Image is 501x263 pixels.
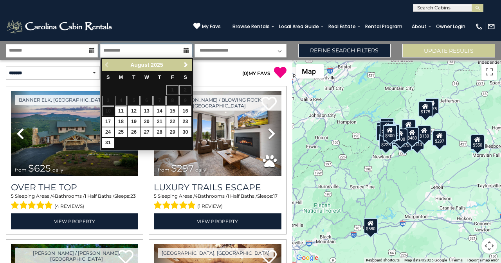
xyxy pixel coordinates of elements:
span: Map [302,67,316,75]
span: daily [195,167,206,173]
a: Report a map error [467,258,499,262]
span: (4 reviews) [54,201,84,211]
div: $140 [410,134,424,149]
span: $625 [28,163,51,174]
a: 19 [128,117,140,127]
span: 5 [154,193,157,199]
a: Banner Elk, [GEOGRAPHIC_DATA] [15,95,110,105]
button: Keyboard shortcuts [366,258,400,263]
img: phone-regular-white.png [475,23,483,30]
a: Real Estate [324,21,360,32]
a: 23 [179,117,191,127]
a: 31 [102,138,114,148]
a: Over The Top [11,182,138,193]
button: Update Results [402,44,495,57]
div: $300 [383,125,397,141]
div: $425 [380,120,394,136]
div: $580 [364,218,378,233]
span: (1 review) [197,201,223,211]
span: 17 [273,193,278,199]
a: Open this area in Google Maps (opens a new window) [294,253,320,263]
span: Next [183,62,189,68]
a: 20 [141,117,153,127]
img: thumbnail_167153549.jpeg [11,91,138,176]
a: 18 [115,117,127,127]
div: $550 [470,134,485,150]
a: 11 [115,106,127,116]
span: from [15,167,27,173]
span: 1 Half Baths / [85,193,114,199]
span: from [158,167,169,173]
span: Map data ©2025 Google [404,258,447,262]
a: 12 [128,106,140,116]
div: $625 [386,124,400,140]
a: Next [181,60,191,70]
a: Luxury Trails Escape [154,182,281,193]
img: Google [294,253,320,263]
span: 4 [195,193,198,199]
a: 16 [179,106,191,116]
img: thumbnail_168695581.jpeg [154,91,281,176]
a: 14 [153,106,166,116]
img: White-1-2.png [6,19,114,34]
div: $175 [425,98,439,113]
a: 24 [102,127,114,137]
span: 4 [52,193,55,199]
span: Monday [119,75,123,80]
a: 15 [166,106,178,116]
a: View Property [11,213,138,229]
a: Terms [452,258,463,262]
div: $130 [417,125,431,141]
a: (0)MY FAVS [242,70,270,76]
a: 28 [153,127,166,137]
a: [GEOGRAPHIC_DATA], [GEOGRAPHIC_DATA] [158,248,274,258]
a: Refine Search Filters [298,44,391,57]
a: [PERSON_NAME] / Blowing Rock, [GEOGRAPHIC_DATA] [158,95,281,111]
a: 22 [166,117,178,127]
div: $297 [433,131,447,146]
button: Toggle fullscreen view [481,64,497,80]
div: $480 [405,127,419,143]
a: 17 [102,117,114,127]
span: Saturday [184,75,187,80]
a: Browse Rentals [229,21,274,32]
div: $175 [418,101,433,117]
span: 23 [130,193,136,199]
button: Change map style [296,64,324,79]
span: 0 [244,70,247,76]
span: Wednesday [144,75,149,80]
a: Owner Login [432,21,469,32]
button: Map camera controls [481,238,497,254]
a: 26 [128,127,140,137]
span: Friday [171,75,174,80]
span: Thursday [158,75,161,80]
span: Sunday [106,75,110,80]
span: 2025 [151,62,163,68]
span: August [130,62,149,68]
a: 27 [141,127,153,137]
div: Sleeping Areas / Bathrooms / Sleeps: [154,193,281,211]
div: $400 [394,128,408,144]
a: Local Area Guide [275,21,323,32]
span: 5 [11,193,14,199]
a: 29 [166,127,178,137]
a: 21 [153,117,166,127]
a: 13 [141,106,153,116]
a: Rental Program [361,21,406,32]
a: My Favs [193,22,221,30]
div: $349 [402,119,416,135]
span: 1 Half Baths / [227,193,257,199]
a: View Property [154,213,281,229]
span: $297 [171,163,194,174]
span: ( ) [242,70,249,76]
img: mail-regular-white.png [487,23,495,30]
div: $230 [377,125,391,141]
a: About [408,21,431,32]
span: daily [52,167,63,173]
div: $125 [380,118,394,133]
span: Tuesday [132,75,135,80]
a: 30 [179,127,191,137]
div: $225 [379,134,393,150]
